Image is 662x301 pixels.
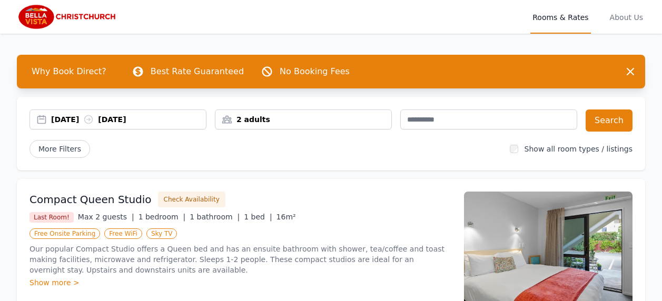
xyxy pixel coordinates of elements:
span: Why Book Direct? [23,61,115,82]
span: 1 bedroom | [139,213,186,221]
h3: Compact Queen Studio [29,192,152,207]
span: More Filters [29,140,90,158]
span: 1 bed | [244,213,272,221]
img: Bella Vista Christchurch [17,4,118,29]
div: 2 adults [215,114,391,125]
label: Show all room types / listings [525,145,633,153]
span: Free Onsite Parking [29,228,100,239]
span: Last Room! [29,212,74,223]
button: Search [586,109,633,132]
p: No Booking Fees [280,65,350,78]
p: Our popular Compact Studio offers a Queen bed and has an ensuite bathroom with shower, tea/coffee... [29,244,451,275]
div: [DATE] [DATE] [51,114,206,125]
span: Sky TV [146,228,177,239]
span: 1 bathroom | [190,213,240,221]
div: Show more > [29,277,451,288]
button: Check Availability [158,192,225,207]
p: Best Rate Guaranteed [151,65,244,78]
span: 16m² [276,213,296,221]
span: Free WiFi [104,228,142,239]
span: Max 2 guests | [78,213,134,221]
